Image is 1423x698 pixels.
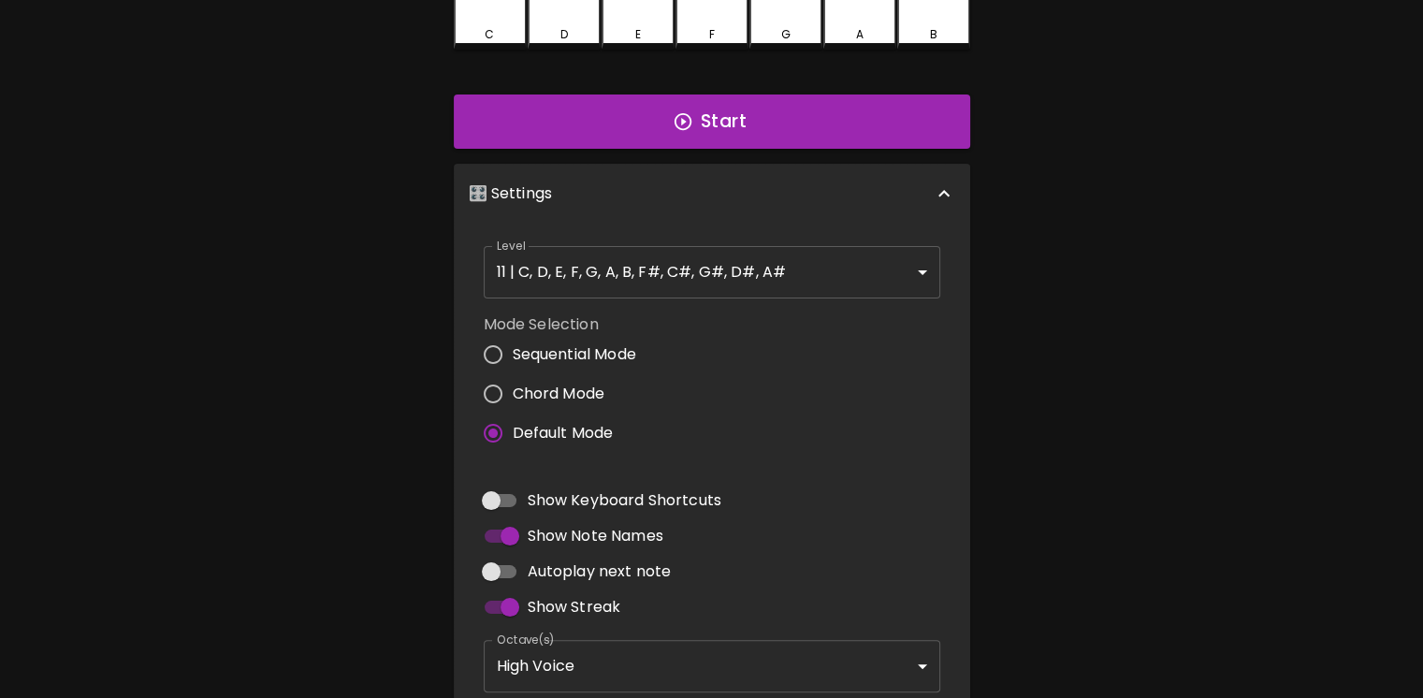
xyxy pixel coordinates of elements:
span: Chord Mode [513,383,605,405]
div: High Voice [484,640,940,692]
div: A [855,26,863,43]
div: G [780,26,790,43]
button: Start [454,95,970,149]
span: Show Streak [528,596,621,618]
div: F [708,26,714,43]
div: C [485,26,494,43]
div: 11 | C, D, E, F, G, A, B, F#, C#, G#, D#, A# [484,246,940,298]
div: D [559,26,567,43]
span: Default Mode [513,422,614,444]
label: Octave(s) [497,632,556,647]
div: E [634,26,640,43]
span: Show Keyboard Shortcuts [528,489,721,512]
p: 🎛️ Settings [469,182,553,205]
span: Sequential Mode [513,343,636,366]
div: B [929,26,937,43]
span: Autoplay next note [528,560,672,583]
label: Level [497,238,526,254]
span: Show Note Names [528,525,663,547]
div: 🎛️ Settings [454,164,970,224]
label: Mode Selection [484,313,651,335]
